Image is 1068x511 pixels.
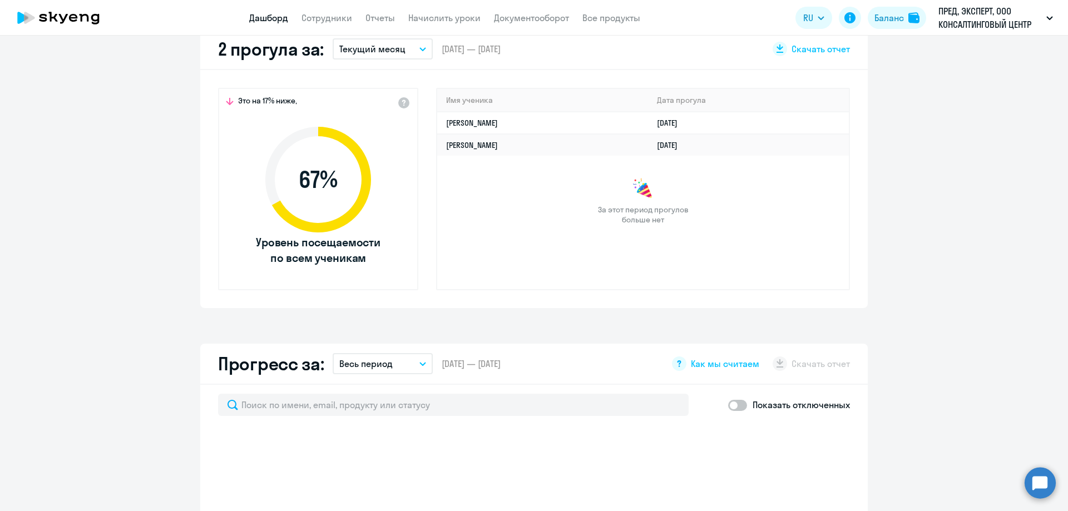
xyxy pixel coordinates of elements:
[339,357,393,370] p: Весь период
[938,4,1042,31] p: ПРЕД, ЭКСПЕРТ, ООО КОНСАЛТИНГОВЫЙ ЦЕНТР
[218,353,324,375] h2: Прогресс за:
[365,12,395,23] a: Отчеты
[657,118,686,128] a: [DATE]
[648,89,849,112] th: Дата прогула
[596,205,690,225] span: За этот период прогулов больше нет
[494,12,569,23] a: Документооборот
[333,38,433,59] button: Текущий месяц
[254,166,382,193] span: 67 %
[442,358,501,370] span: [DATE] — [DATE]
[339,42,406,56] p: Текущий месяц
[753,398,850,411] p: Показать отключенных
[437,89,648,112] th: Имя ученика
[874,11,904,24] div: Баланс
[657,140,686,150] a: [DATE]
[442,43,501,55] span: [DATE] — [DATE]
[408,12,481,23] a: Начислить уроки
[792,43,850,55] span: Скачать отчет
[218,38,324,60] h2: 2 прогула за:
[446,140,498,150] a: [PERSON_NAME]
[249,12,288,23] a: Дашборд
[218,394,689,416] input: Поиск по имени, email, продукту или статусу
[933,4,1059,31] button: ПРЕД, ЭКСПЕРТ, ООО КОНСАЛТИНГОВЫЙ ЦЕНТР
[301,12,352,23] a: Сотрудники
[691,358,759,370] span: Как мы считаем
[333,353,433,374] button: Весь период
[803,11,813,24] span: RU
[868,7,926,29] button: Балансbalance
[795,7,832,29] button: RU
[908,12,919,23] img: balance
[238,96,297,109] span: Это на 17% ниже,
[632,178,654,200] img: congrats
[254,235,382,266] span: Уровень посещаемости по всем ученикам
[446,118,498,128] a: [PERSON_NAME]
[582,12,640,23] a: Все продукты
